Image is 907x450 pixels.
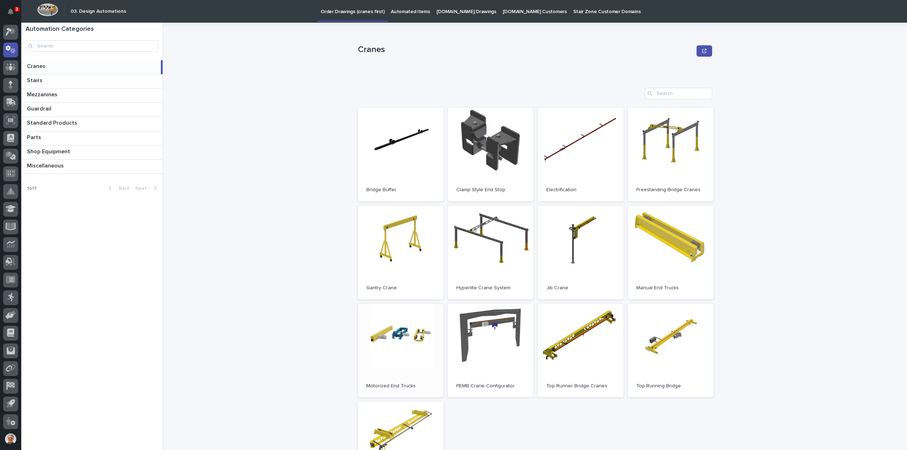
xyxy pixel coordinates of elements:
a: Motorized End Trucks [358,304,444,398]
button: Next [133,185,163,192]
button: Back [103,185,133,192]
p: Freestanding Bridge Cranes [636,187,705,193]
a: Bridge Buffer [358,108,444,201]
p: Bridge Buffer [366,187,435,193]
a: Jib Crane [538,206,624,300]
img: Workspace Logo [37,3,58,16]
a: Standard ProductsStandard Products [21,117,163,131]
a: GuardrailGuardrail [21,103,163,117]
p: Hyperlite Crane System [456,285,525,291]
p: PEMB Crane Configurator [456,383,525,389]
a: MiscellaneousMiscellaneous [21,160,163,174]
a: Electrification [538,108,624,201]
input: Search [26,40,158,52]
span: Back [114,186,130,191]
p: Jib Crane [546,285,615,291]
a: PEMB Crane Configurator [448,304,534,398]
a: Hyperlite Crane System [448,206,534,300]
div: Notifications3 [9,8,18,20]
p: Parts [27,133,43,141]
a: StairsStairs [21,74,163,89]
p: Cranes [358,45,694,55]
a: CranesCranes [21,60,163,74]
p: 3 [16,7,18,12]
h2: 03. Design Automations [71,8,126,15]
p: 1 of 1 [21,180,42,197]
p: Mezzanines [27,90,59,98]
a: Manual End Trucks [628,206,714,300]
p: Motorized End Trucks [366,383,435,389]
p: Clamp Style End Stop [456,187,525,193]
button: Notifications [3,4,18,19]
a: MezzaninesMezzanines [21,89,163,103]
p: Guardrail [27,104,53,112]
p: Top Runner Bridge Cranes [546,383,615,389]
p: Cranes [27,62,47,70]
a: Gantry Crane [358,206,444,300]
p: Shop Equipment [27,147,72,155]
p: Stairs [27,76,44,84]
button: users-avatar [3,432,18,446]
h1: Automation Categories [26,25,158,33]
a: PartsParts [21,131,163,146]
a: Clamp Style End Stop [448,108,534,201]
input: Search [645,88,712,99]
a: Freestanding Bridge Cranes [628,108,714,201]
p: Top Running Bridge [636,383,705,389]
a: Top Running Bridge [628,304,714,398]
p: Electrification [546,187,615,193]
p: Gantry Crane [366,285,435,291]
a: Shop EquipmentShop Equipment [21,146,163,160]
p: Standard Products [27,118,79,126]
p: Miscellaneous [27,161,65,169]
a: Top Runner Bridge Cranes [538,304,624,398]
span: Next [135,186,151,191]
p: Manual End Trucks [636,285,705,291]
